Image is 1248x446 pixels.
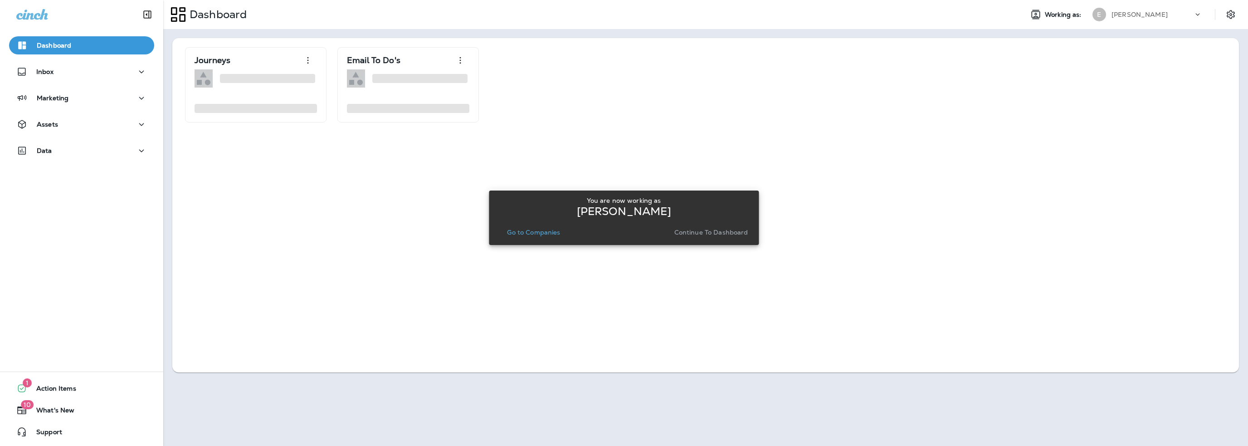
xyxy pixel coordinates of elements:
span: Working as: [1045,11,1083,19]
button: 10What's New [9,401,154,419]
p: Inbox [36,68,54,75]
p: You are now working as [587,197,661,204]
button: Data [9,142,154,160]
button: Assets [9,115,154,133]
span: 1 [23,378,32,387]
span: What's New [27,407,74,417]
button: Dashboard [9,36,154,54]
button: 1Action Items [9,379,154,397]
button: Continue to Dashboard [671,226,752,239]
p: [PERSON_NAME] [1111,11,1168,18]
p: Journeys [195,56,230,65]
p: Dashboard [37,42,71,49]
button: Support [9,423,154,441]
span: Action Items [27,385,76,396]
div: E [1092,8,1106,21]
button: Settings [1223,6,1239,23]
span: 10 [21,400,34,409]
button: Go to Companies [503,226,564,239]
p: Assets [37,121,58,128]
p: Email To Do's [347,56,400,65]
p: Dashboard [186,8,247,21]
p: Data [37,147,52,154]
p: Continue to Dashboard [674,229,748,236]
button: Inbox [9,63,154,81]
p: Marketing [37,94,68,102]
button: Marketing [9,89,154,107]
button: Collapse Sidebar [135,5,160,24]
p: [PERSON_NAME] [577,208,672,215]
p: Go to Companies [507,229,560,236]
span: Support [27,428,62,439]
